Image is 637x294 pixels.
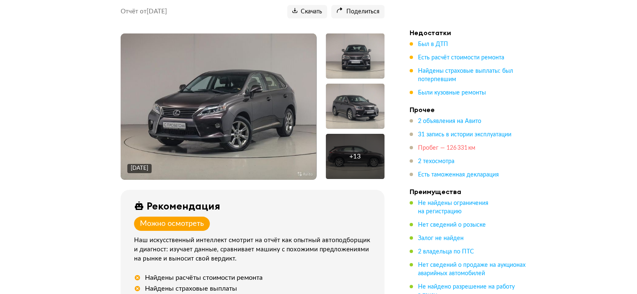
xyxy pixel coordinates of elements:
span: 2 владельца по ПТС [418,249,474,255]
h4: Прочее [410,105,527,114]
span: Найдены страховые выплаты: был потерпевшим [418,68,513,82]
div: + 13 [349,152,361,161]
span: Не найдены ограничения на регистрацию [418,200,488,215]
span: Нет сведений о розыске [418,222,486,228]
div: Можно осмотреть [140,219,204,228]
h4: Преимущества [410,187,527,196]
button: Поделиться [331,5,384,18]
span: Был в ДТП [418,41,448,47]
span: Залог не найден [418,235,464,241]
span: Были кузовные ремонты [418,90,486,96]
span: 2 объявления на Авито [418,118,481,124]
div: [DATE] [131,165,148,172]
span: Есть таможенная декларация [418,172,499,178]
span: Нет сведений о продаже на аукционах аварийных автомобилей [418,262,526,276]
p: Отчёт от [DATE] [121,8,167,16]
span: Пробег — 126 331 км [418,145,475,151]
img: Main car [121,33,316,180]
span: Поделиться [336,8,379,16]
div: Найдены страховые выплаты [145,284,237,293]
span: Есть расчёт стоимости ремонта [418,55,504,61]
span: Скачать [292,8,322,16]
button: Скачать [287,5,327,18]
div: Найдены расчёты стоимости ремонта [145,274,263,282]
span: 31 запись в истории эксплуатации [418,132,511,138]
span: 2 техосмотра [418,159,454,164]
div: Наш искусственный интеллект смотрит на отчёт как опытный автоподборщик и диагност: изучает данные... [134,236,374,263]
h4: Недостатки [410,28,527,37]
div: Рекомендация [147,200,220,212]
